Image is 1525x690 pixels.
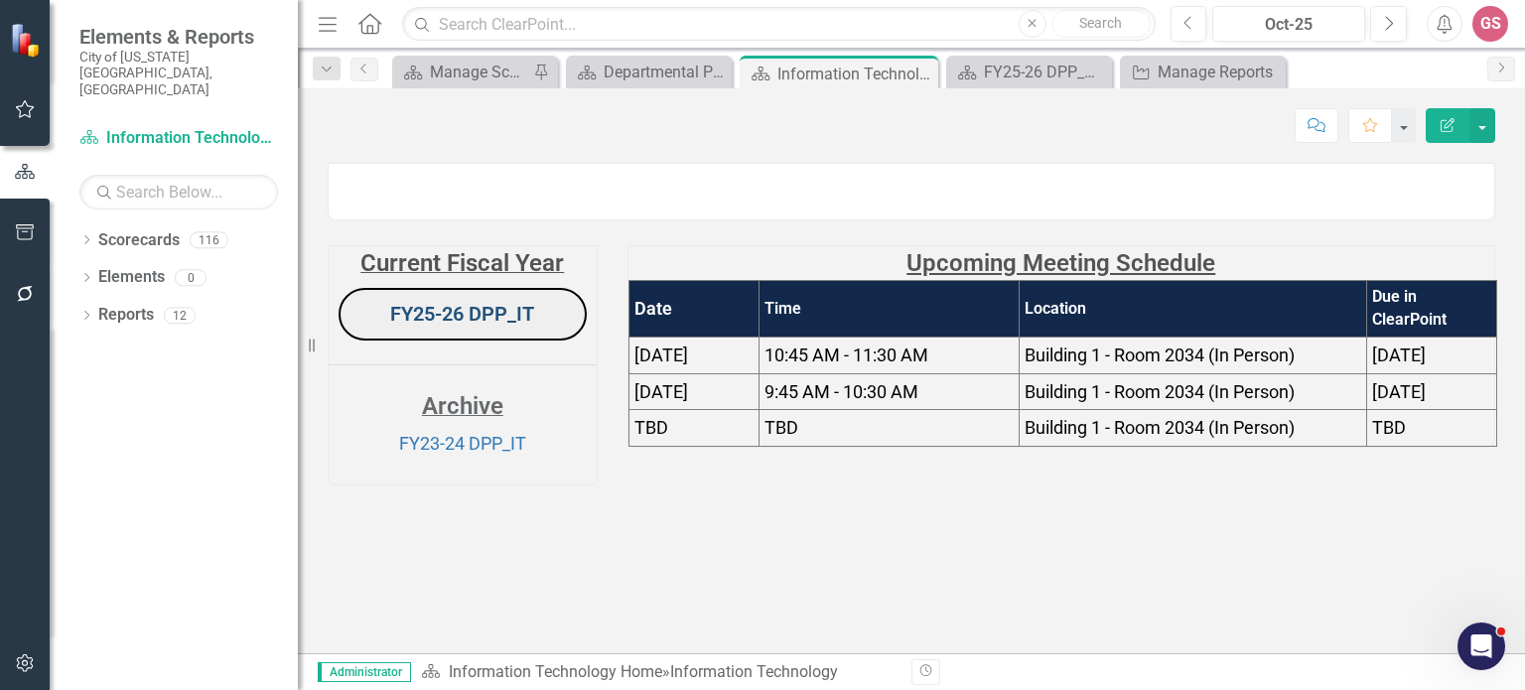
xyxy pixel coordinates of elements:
a: Departmental Performance Plans - 3 Columns [571,60,727,84]
span: 10:45 AM - 11:30 AM [764,345,928,365]
span: Building 1 - Room 2034 (In Person) [1025,345,1295,365]
button: Search [1051,10,1151,38]
a: FY23-24 DPP_IT [399,433,526,454]
div: 0 [175,269,207,286]
span: Administrator [318,662,411,682]
input: Search Below... [79,175,278,209]
span: TBD [1372,417,1406,438]
small: City of [US_STATE][GEOGRAPHIC_DATA], [GEOGRAPHIC_DATA] [79,49,278,97]
div: » [421,661,897,684]
div: Departmental Performance Plans - 3 Columns [604,60,727,84]
strong: Due in ClearPoint [1372,287,1447,329]
span: Search [1079,15,1122,31]
strong: Current Fiscal Year [360,249,564,277]
a: Manage Reports [1125,60,1281,84]
a: Scorecards [98,229,180,252]
iframe: Intercom live chat [1457,622,1505,670]
span: TBD [634,417,668,438]
strong: Location [1025,299,1086,318]
button: FY25-26 DPP_IT [339,288,587,341]
input: Search ClearPoint... [402,7,1155,42]
div: Manage Reports [1158,60,1281,84]
div: Oct-25 [1219,13,1358,37]
a: FY25-26 DPP_CMO [951,60,1107,84]
a: Information Technology Home [79,127,278,150]
div: Information Technology [670,662,838,681]
span: Building 1 - Room 2034 (In Person) [1025,417,1295,438]
a: Elements [98,266,165,289]
strong: Time [764,299,801,318]
span: [DATE] [634,345,688,365]
div: 12 [164,307,196,324]
div: FY25-26 DPP_CMO [984,60,1107,84]
a: Reports [98,304,154,327]
span: TBD [764,417,798,438]
div: 116 [190,231,228,248]
a: Manage Scorecards [397,60,528,84]
span: [DATE] [1372,345,1426,365]
div: Manage Scorecards [430,60,528,84]
strong: Archive [422,392,503,420]
img: ClearPoint Strategy [10,22,46,58]
span: [DATE] [1372,381,1426,402]
span: 9:45 AM - 10:30 AM [764,381,918,402]
span: Elements & Reports [79,25,278,49]
strong: Upcoming Meeting Schedule [906,249,1215,277]
button: GS [1472,6,1508,42]
div: Information Technology [777,62,933,86]
a: FY25-26 DPP_IT [390,302,534,326]
a: Information Technology Home [449,662,662,681]
strong: Date [634,298,672,319]
button: Oct-25 [1212,6,1365,42]
span: [DATE] [634,381,688,402]
span: Building 1 - Room 2034 (In Person) [1025,381,1295,402]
